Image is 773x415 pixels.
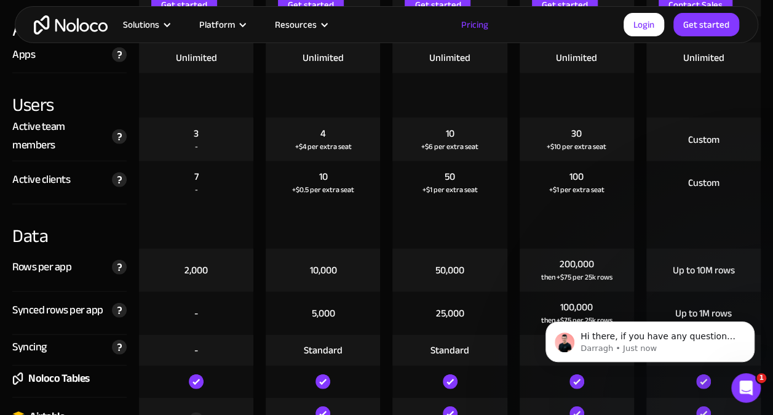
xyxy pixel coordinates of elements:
div: +$10 per extra seat [547,140,606,153]
div: 4 [320,127,326,140]
div: Resources [275,17,317,33]
div: Rows per app [12,258,71,276]
div: Syncing [12,338,47,357]
div: Unlimited [429,51,470,65]
a: Login [624,13,664,36]
div: 100 [569,170,584,183]
div: Custom [688,176,719,190]
div: 10,000 [309,264,336,277]
div: 10 [319,170,327,183]
iframe: Intercom notifications message [527,296,773,382]
div: Up to 10M rows [672,264,734,277]
div: Solutions [123,17,159,33]
div: 2,000 [184,264,208,277]
div: Solutions [108,17,184,33]
a: home [34,15,108,34]
div: 200,000 [560,257,594,271]
div: 50,000 [435,264,464,277]
div: +$6 per extra seat [421,140,478,153]
div: - [194,344,198,357]
div: Standard [304,344,343,357]
div: Active team members [12,118,106,155]
div: Platform [184,17,260,33]
div: 5,000 [311,307,335,320]
div: Synced rows per app [12,301,103,320]
div: 7 [194,170,199,183]
iframe: Intercom live chat [731,373,761,403]
div: Unlimited [556,51,597,65]
div: 50 [445,170,455,183]
div: 30 [571,127,582,140]
div: Users [12,73,127,118]
div: Active clients [12,171,70,189]
div: +$4 per extra seat [295,140,351,153]
div: - [195,140,198,153]
div: - [195,183,198,196]
div: +$1 per extra seat [549,183,605,196]
div: Unlimited [176,51,217,65]
div: Standard [430,344,469,357]
span: 1 [756,373,766,383]
div: Unlimited [303,51,344,65]
a: Get started [673,13,739,36]
div: Unlimited [683,51,724,65]
div: Platform [199,17,235,33]
div: then +$75 per 25k rows [541,271,612,283]
div: +$0.5 per extra seat [292,183,354,196]
div: Custom [688,133,719,147]
div: Apps [12,46,35,64]
div: 3 [194,127,199,140]
div: - [194,307,198,320]
div: Resources [260,17,341,33]
div: 25,000 [436,307,464,320]
a: Pricing [446,17,504,33]
div: 10 [446,127,454,140]
div: Noloco Tables [28,369,90,388]
div: +$1 per extra seat [422,183,478,196]
div: Data [12,204,127,249]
